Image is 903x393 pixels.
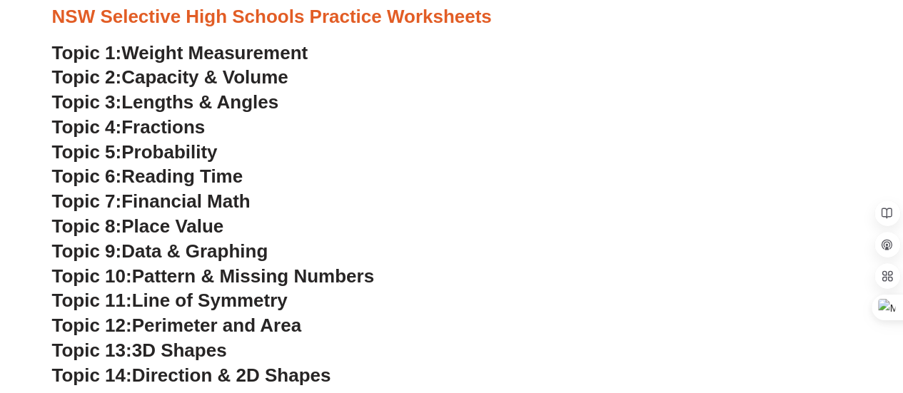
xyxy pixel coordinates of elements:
[52,190,122,212] span: Topic 7:
[52,315,132,336] span: Topic 12:
[52,240,268,262] a: Topic 9:Data & Graphing
[52,42,122,63] span: Topic 1:
[52,265,374,287] a: Topic 10:Pattern & Missing Numbers
[121,66,288,88] span: Capacity & Volume
[52,165,243,187] a: Topic 6:Reading Time
[52,290,132,311] span: Topic 11:
[121,42,308,63] span: Weight Measurement
[121,91,278,113] span: Lengths & Angles
[52,42,308,63] a: Topic 1:Weight Measurement
[121,215,223,237] span: Place Value
[52,5,852,29] h3: NSW Selective High Schools Practice Worksheets
[132,364,331,386] span: Direction & 2D Shapes
[52,340,132,361] span: Topic 13:
[121,190,250,212] span: Financial Math
[52,240,122,262] span: Topic 9:
[52,340,227,361] a: Topic 13:3D Shapes
[52,265,132,287] span: Topic 10:
[665,232,903,393] iframe: Chat Widget
[52,190,251,212] a: Topic 7:Financial Math
[52,215,122,237] span: Topic 8:
[52,215,224,237] a: Topic 8:Place Value
[52,91,122,113] span: Topic 3:
[52,116,122,138] span: Topic 4:
[52,290,288,311] a: Topic 11:Line of Symmetry
[52,165,122,187] span: Topic 6:
[121,240,268,262] span: Data & Graphing
[52,91,279,113] a: Topic 3:Lengths & Angles
[52,141,218,163] a: Topic 5:Probability
[52,66,122,88] span: Topic 2:
[52,315,301,336] a: Topic 12:Perimeter and Area
[121,141,217,163] span: Probability
[52,66,288,88] a: Topic 2:Capacity & Volume
[52,364,331,386] a: Topic 14:Direction & 2D Shapes
[52,116,206,138] a: Topic 4:Fractions
[132,290,288,311] span: Line of Symmetry
[52,141,122,163] span: Topic 5:
[52,364,132,386] span: Topic 14:
[121,116,205,138] span: Fractions
[132,340,227,361] span: 3D Shapes
[132,315,301,336] span: Perimeter and Area
[132,265,374,287] span: Pattern & Missing Numbers
[121,165,243,187] span: Reading Time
